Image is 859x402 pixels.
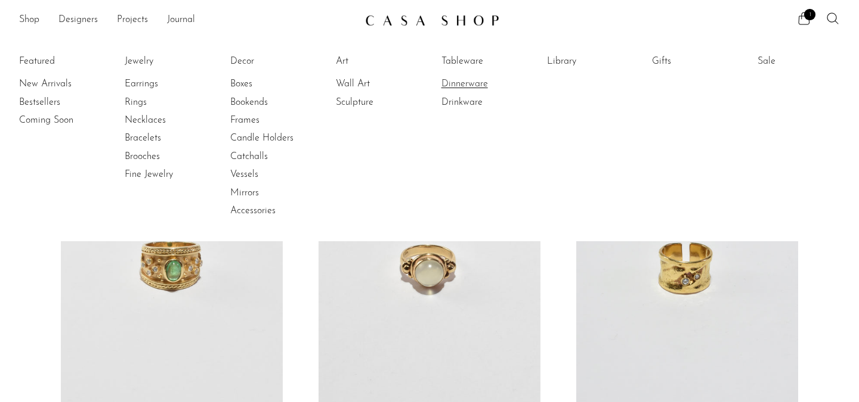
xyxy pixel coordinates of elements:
a: Projects [117,13,148,28]
a: Coming Soon [19,114,109,127]
a: Sculpture [336,96,425,109]
a: Fine Jewelry [125,168,214,181]
a: Bookends [230,96,320,109]
a: Shop [19,13,39,28]
a: Mirrors [230,186,320,200]
ul: Library [547,52,636,75]
span: 1 [804,9,815,20]
ul: Tableware [441,52,531,111]
a: Jewelry [125,55,214,68]
a: New Arrivals [19,77,109,91]
a: Earrings [125,77,214,91]
a: Frames [230,114,320,127]
a: Necklaces [125,114,214,127]
a: Gifts [652,55,741,68]
a: Dinnerware [441,77,531,91]
a: Journal [167,13,195,28]
a: Boxes [230,77,320,91]
ul: Gifts [652,52,741,75]
ul: Sale [758,52,847,75]
a: Art [336,55,425,68]
a: Vessels [230,168,320,181]
ul: Featured [19,75,109,129]
a: Wall Art [336,77,425,91]
a: Bestsellers [19,96,109,109]
a: Tableware [441,55,531,68]
ul: Jewelry [125,52,214,184]
a: Library [547,55,636,68]
a: Accessories [230,204,320,217]
a: Decor [230,55,320,68]
a: Bracelets [125,132,214,145]
a: Sale [758,55,847,68]
ul: NEW HEADER MENU [19,10,356,30]
ul: Decor [230,52,320,220]
a: Designers [58,13,98,28]
a: Catchalls [230,150,320,163]
a: Drinkware [441,96,531,109]
a: Candle Holders [230,132,320,145]
nav: Desktop navigation [19,10,356,30]
a: Brooches [125,150,214,163]
ul: Art [336,52,425,111]
a: Rings [125,96,214,109]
